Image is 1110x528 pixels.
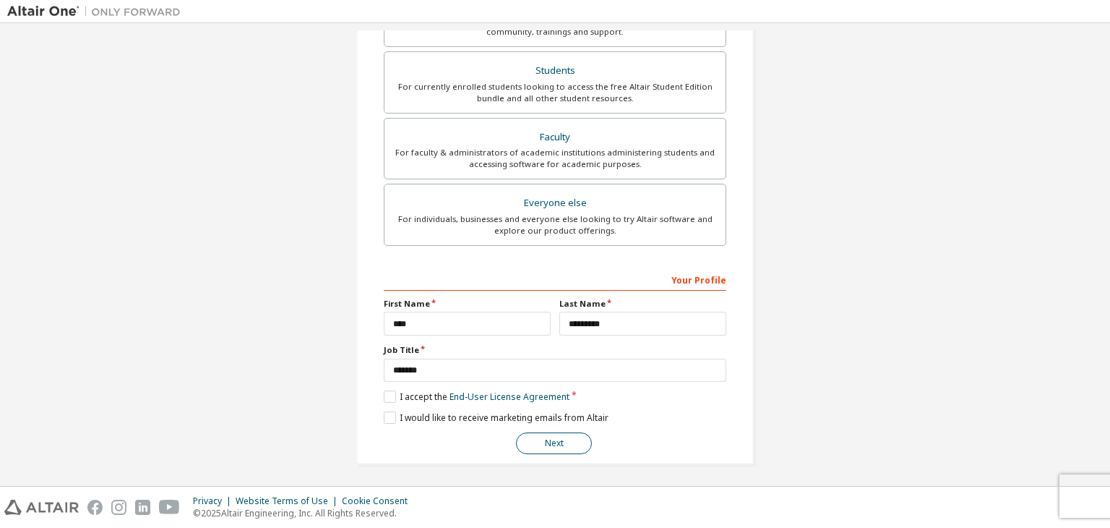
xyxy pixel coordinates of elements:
[4,500,79,515] img: altair_logo.svg
[135,500,150,515] img: linkedin.svg
[393,193,717,213] div: Everyone else
[516,433,592,454] button: Next
[384,344,726,356] label: Job Title
[384,268,726,291] div: Your Profile
[87,500,103,515] img: facebook.svg
[393,61,717,81] div: Students
[193,507,416,519] p: © 2025 Altair Engineering, Inc. All Rights Reserved.
[159,500,180,515] img: youtube.svg
[193,495,236,507] div: Privacy
[384,412,608,424] label: I would like to receive marketing emails from Altair
[559,298,726,310] label: Last Name
[384,298,551,310] label: First Name
[384,391,569,403] label: I accept the
[111,500,126,515] img: instagram.svg
[342,495,416,507] div: Cookie Consent
[393,127,717,148] div: Faculty
[449,391,569,403] a: End-User License Agreement
[7,4,188,19] img: Altair One
[393,147,717,170] div: For faculty & administrators of academic institutions administering students and accessing softwa...
[393,213,717,237] div: For individuals, businesses and everyone else looking to try Altair software and explore our prod...
[393,81,717,104] div: For currently enrolled students looking to access the free Altair Student Edition bundle and all ...
[236,495,342,507] div: Website Terms of Use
